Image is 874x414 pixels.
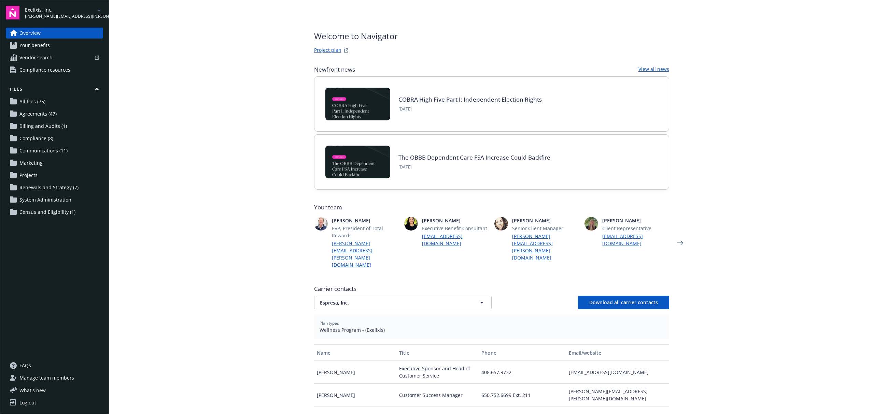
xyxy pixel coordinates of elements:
[6,108,103,119] a: Agreements (47)
[320,326,664,334] span: Wellness Program - (Exelixis)
[314,285,669,293] span: Carrier contacts
[602,217,669,224] span: [PERSON_NAME]
[6,372,103,383] a: Manage team members
[479,344,566,361] button: Phone
[314,65,355,74] span: Newfront news
[19,121,67,132] span: Billing and Audits (1)
[19,64,70,75] span: Compliance resources
[578,296,669,309] button: Download all carrier contacts
[6,64,103,75] a: Compliance resources
[512,217,579,224] span: [PERSON_NAME]
[320,299,462,306] span: Espresa, Inc.
[398,164,550,170] span: [DATE]
[566,344,669,361] button: Email/website
[19,397,36,408] div: Log out
[19,387,46,394] span: What ' s new
[314,217,328,231] img: photo
[325,146,390,178] img: BLOG-Card Image - Compliance - OBBB Dep Care FSA - 08-01-25.jpg
[6,170,103,181] a: Projects
[19,52,53,63] span: Vendor search
[6,28,103,39] a: Overview
[479,384,566,406] div: 650.752.6699 Ext. 211
[314,46,341,55] a: Project plan
[638,65,669,74] a: View all news
[25,6,95,13] span: Exelixis, Inc.
[404,217,418,231] img: photo
[95,6,103,14] a: arrowDropDown
[317,349,394,356] div: Name
[584,217,598,231] img: photo
[422,225,489,232] span: Executive Benefit Consultant
[6,6,19,19] img: navigator-logo.svg
[314,203,669,211] span: Your team
[332,225,399,239] span: EVP, President of Total Rewards
[399,349,476,356] div: Title
[494,217,508,231] img: photo
[422,217,489,224] span: [PERSON_NAME]
[325,88,390,120] img: BLOG-Card Image - Compliance - COBRA High Five Pt 1 07-18-25.jpg
[422,233,489,247] a: [EMAIL_ADDRESS][DOMAIN_NAME]
[19,158,43,168] span: Marketing
[398,95,542,103] a: COBRA High Five Part I: Independent Election Rights
[25,6,103,19] button: Exelixis, Inc.[PERSON_NAME][EMAIL_ADDRESS][PERSON_NAME][DOMAIN_NAME]arrowDropDown
[19,207,75,218] span: Census and Eligibility (1)
[19,170,38,181] span: Projects
[19,182,79,193] span: Renewals and Strategy (7)
[314,361,396,384] div: [PERSON_NAME]
[566,361,669,384] div: [EMAIL_ADDRESS][DOMAIN_NAME]
[332,240,399,268] a: [PERSON_NAME][EMAIL_ADDRESS][PERSON_NAME][DOMAIN_NAME]
[314,344,396,361] button: Name
[19,133,53,144] span: Compliance (8)
[6,194,103,205] a: System Administration
[589,299,658,306] span: Download all carrier contacts
[19,194,71,205] span: System Administration
[19,108,57,119] span: Agreements (47)
[396,344,479,361] button: Title
[398,106,542,112] span: [DATE]
[342,46,350,55] a: projectPlanWebsite
[19,145,68,156] span: Communications (11)
[6,121,103,132] a: Billing and Audits (1)
[512,225,579,232] span: Senior Client Manager
[19,40,50,51] span: Your benefits
[6,86,103,95] button: Files
[6,96,103,107] a: All files (75)
[332,217,399,224] span: [PERSON_NAME]
[675,237,686,248] a: Next
[6,158,103,168] a: Marketing
[19,372,74,383] span: Manage team members
[320,320,664,326] span: Plan types
[479,361,566,384] div: 408.657.9732
[19,96,45,107] span: All files (75)
[6,360,103,371] a: FAQs
[396,384,479,406] div: Customer Success Manager
[314,384,396,406] div: [PERSON_NAME]
[569,349,666,356] div: Email/website
[25,13,95,19] span: [PERSON_NAME][EMAIL_ADDRESS][PERSON_NAME][DOMAIN_NAME]
[481,349,563,356] div: Phone
[19,28,41,39] span: Overview
[6,145,103,156] a: Communications (11)
[19,360,31,371] span: FAQs
[398,153,550,161] a: The OBBB Dependent Care FSA Increase Could Backfire
[6,133,103,144] a: Compliance (8)
[6,52,103,63] a: Vendor search
[602,233,669,247] a: [EMAIL_ADDRESS][DOMAIN_NAME]
[6,40,103,51] a: Your benefits
[512,233,579,261] a: [PERSON_NAME][EMAIL_ADDRESS][PERSON_NAME][DOMAIN_NAME]
[566,384,669,406] div: [PERSON_NAME][EMAIL_ADDRESS][PERSON_NAME][DOMAIN_NAME]
[6,207,103,218] a: Census and Eligibility (1)
[602,225,669,232] span: Client Representative
[314,296,492,309] button: Espresa, Inc.
[314,30,398,42] span: Welcome to Navigator
[6,387,57,394] button: What's new
[6,182,103,193] a: Renewals and Strategy (7)
[396,361,479,384] div: Executive Sponsor and Head of Customer Service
